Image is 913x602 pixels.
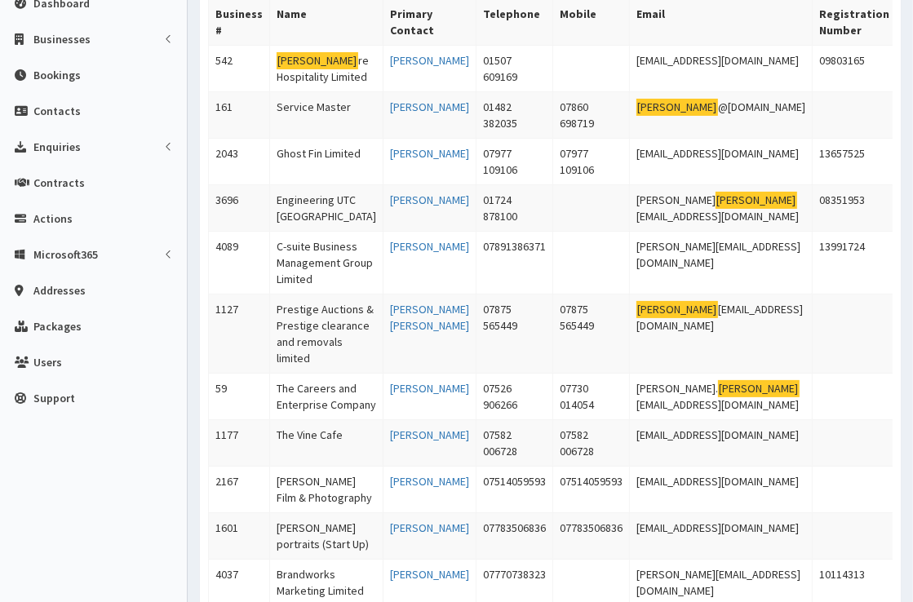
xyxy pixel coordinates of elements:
[33,32,91,46] span: Businesses
[390,427,469,442] a: [PERSON_NAME]
[209,513,270,560] td: 1601
[553,294,630,374] td: 07875 565449
[553,139,630,185] td: 07977 109106
[390,381,469,396] a: [PERSON_NAME]
[630,467,813,513] td: [EMAIL_ADDRESS][DOMAIN_NAME]
[553,513,630,560] td: 07783506836
[630,232,813,294] td: [PERSON_NAME][EMAIL_ADDRESS][DOMAIN_NAME]
[476,420,553,467] td: 07582 006728
[630,92,813,139] td: @[DOMAIN_NAME]
[209,420,270,467] td: 1177
[270,467,383,513] td: [PERSON_NAME] Film & Photography
[812,185,896,232] td: 08351953
[270,374,383,420] td: The Careers and Enterprise Company
[270,185,383,232] td: Engineering UTC [GEOGRAPHIC_DATA]
[553,467,630,513] td: 07514059593
[270,513,383,560] td: [PERSON_NAME] portraits (Start Up)
[209,294,270,374] td: 1127
[33,139,81,154] span: Enquiries
[33,104,81,118] span: Contacts
[390,474,469,489] a: [PERSON_NAME]
[630,294,813,374] td: [EMAIL_ADDRESS][DOMAIN_NAME]
[630,513,813,560] td: [EMAIL_ADDRESS][DOMAIN_NAME]
[390,302,469,333] a: [PERSON_NAME] [PERSON_NAME]
[812,139,896,185] td: 13657525
[476,374,553,420] td: 07526 906266
[209,139,270,185] td: 2043
[812,232,896,294] td: 13991724
[33,211,73,226] span: Actions
[630,185,813,232] td: [PERSON_NAME] [EMAIL_ADDRESS][DOMAIN_NAME]
[390,567,469,582] a: [PERSON_NAME]
[209,232,270,294] td: 4089
[476,139,553,185] td: 07977 109106
[209,92,270,139] td: 161
[630,374,813,420] td: [PERSON_NAME]. [EMAIL_ADDRESS][DOMAIN_NAME]
[390,100,469,114] a: [PERSON_NAME]
[390,146,469,161] a: [PERSON_NAME]
[390,520,469,535] a: [PERSON_NAME]
[553,374,630,420] td: 07730 014054
[553,92,630,139] td: 07860 698719
[812,46,896,92] td: 09803165
[277,52,358,69] mark: [PERSON_NAME]
[270,46,383,92] td: re Hospitality Limited
[630,46,813,92] td: [EMAIL_ADDRESS][DOMAIN_NAME]
[476,513,553,560] td: 07783506836
[636,99,718,116] mark: [PERSON_NAME]
[390,53,469,68] a: [PERSON_NAME]
[476,185,553,232] td: 01724 878100
[716,192,797,209] mark: [PERSON_NAME]
[209,467,270,513] td: 2167
[33,283,86,298] span: Addresses
[476,467,553,513] td: 07514059593
[270,139,383,185] td: Ghost Fin Limited
[270,92,383,139] td: Service Master
[718,380,800,397] mark: [PERSON_NAME]
[390,193,469,207] a: [PERSON_NAME]
[209,374,270,420] td: 59
[476,294,553,374] td: 07875 565449
[270,294,383,374] td: Prestige Auctions & Prestige clearance and removals limited
[209,185,270,232] td: 3696
[270,232,383,294] td: C-suite Business Management Group Limited
[33,247,98,262] span: Microsoft365
[270,420,383,467] td: The Vine Cafe
[636,301,718,318] mark: [PERSON_NAME]
[33,68,81,82] span: Bookings
[390,239,469,254] a: [PERSON_NAME]
[33,175,85,190] span: Contracts
[209,46,270,92] td: 542
[33,391,75,405] span: Support
[33,319,82,334] span: Packages
[476,92,553,139] td: 01482 382035
[630,139,813,185] td: [EMAIL_ADDRESS][DOMAIN_NAME]
[553,420,630,467] td: 07582 006728
[33,355,62,370] span: Users
[476,46,553,92] td: 01507 609169
[476,232,553,294] td: 07891386371
[630,420,813,467] td: [EMAIL_ADDRESS][DOMAIN_NAME]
